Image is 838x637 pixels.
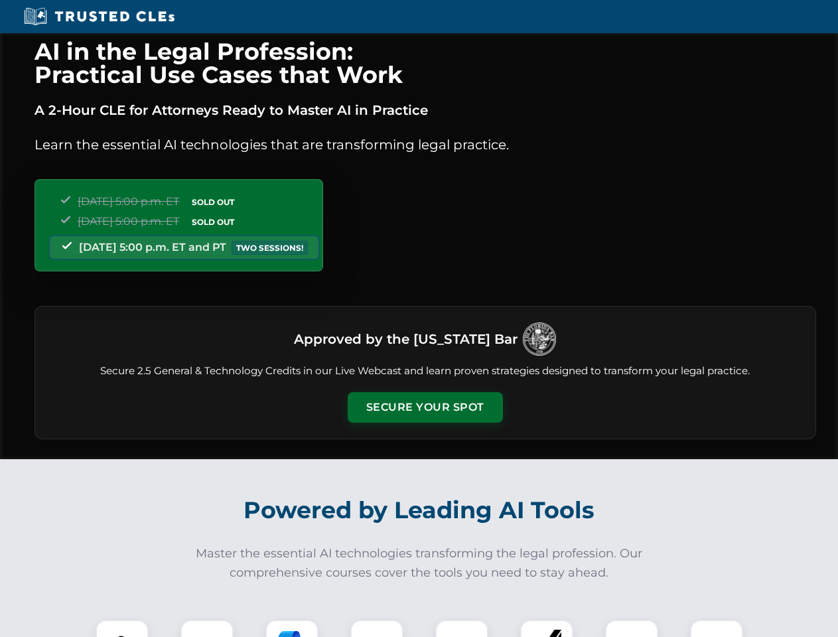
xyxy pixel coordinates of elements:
img: Trusted CLEs [20,7,178,27]
p: Secure 2.5 General & Technology Credits in our Live Webcast and learn proven strategies designed ... [51,364,800,379]
span: SOLD OUT [187,215,239,229]
img: Logo [523,322,556,356]
span: SOLD OUT [187,195,239,209]
h3: Approved by the [US_STATE] Bar [294,327,518,351]
button: Secure Your Spot [348,392,503,423]
span: [DATE] 5:00 p.m. ET [78,195,179,208]
p: A 2-Hour CLE for Attorneys Ready to Master AI in Practice [35,100,816,121]
span: [DATE] 5:00 p.m. ET [78,215,179,228]
p: Learn the essential AI technologies that are transforming legal practice. [35,134,816,155]
h1: AI in the Legal Profession: Practical Use Cases that Work [35,40,816,86]
p: Master the essential AI technologies transforming the legal profession. Our comprehensive courses... [187,544,652,583]
h2: Powered by Leading AI Tools [52,487,787,533]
